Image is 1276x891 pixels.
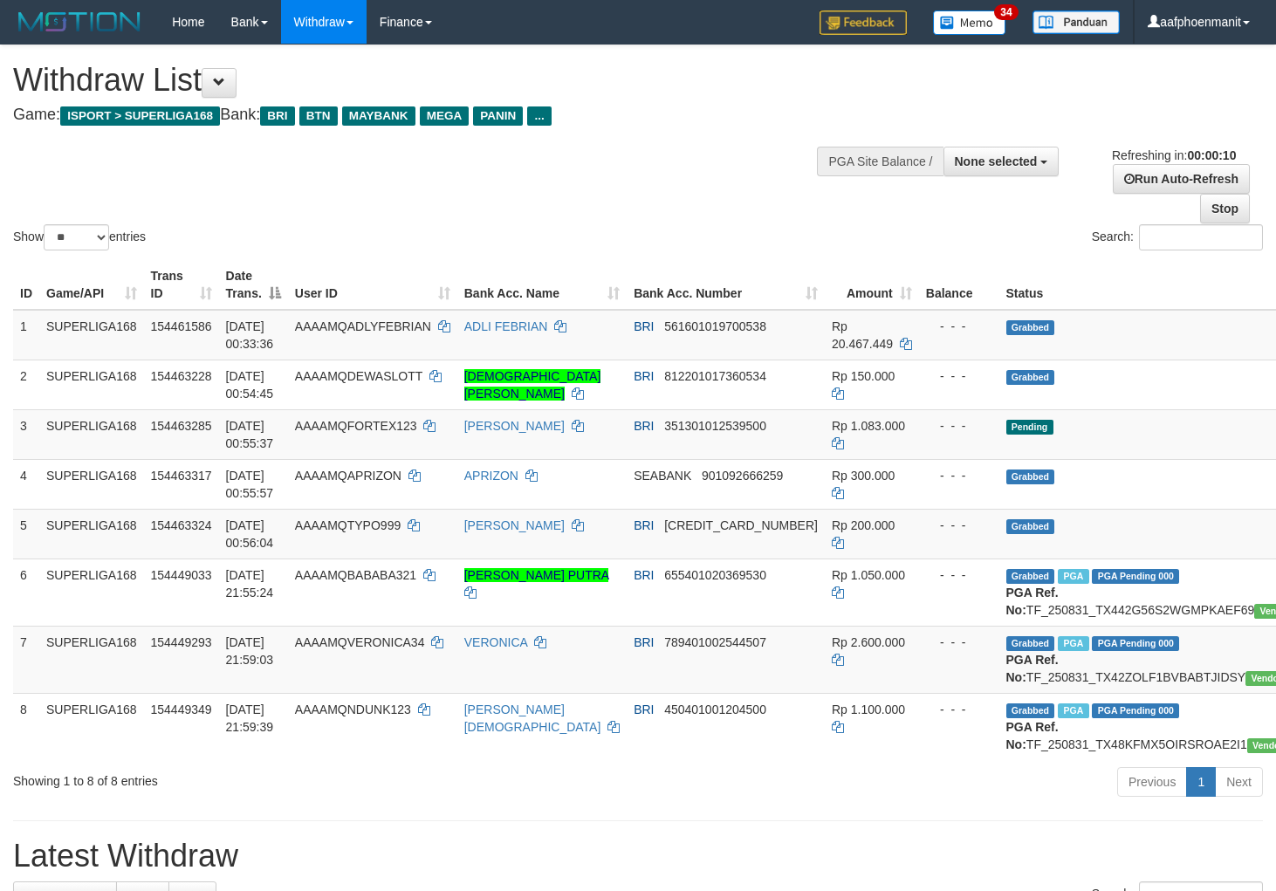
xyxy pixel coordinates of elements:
[39,459,144,509] td: SUPERLIGA168
[13,839,1263,874] h1: Latest Withdraw
[13,106,834,124] h4: Game: Bank:
[664,518,818,532] span: Copy 675401000773501 to clipboard
[39,693,144,760] td: SUPERLIGA168
[295,419,417,433] span: AAAAMQFORTEX123
[288,260,457,310] th: User ID: activate to sort column ascending
[817,147,943,176] div: PGA Site Balance /
[151,518,212,532] span: 154463324
[1092,703,1179,718] span: PGA Pending
[464,518,565,532] a: [PERSON_NAME]
[1112,148,1236,162] span: Refreshing in:
[39,509,144,559] td: SUPERLIGA168
[39,626,144,693] td: SUPERLIGA168
[634,419,654,433] span: BRI
[820,10,907,35] img: Feedback.jpg
[151,369,212,383] span: 154463228
[1215,767,1263,797] a: Next
[13,765,518,790] div: Showing 1 to 8 of 8 entries
[473,106,523,126] span: PANIN
[634,568,654,582] span: BRI
[13,63,834,98] h1: Withdraw List
[634,319,654,333] span: BRI
[226,419,274,450] span: [DATE] 00:55:37
[832,319,893,351] span: Rp 20.467.449
[926,701,992,718] div: - - -
[420,106,470,126] span: MEGA
[13,693,39,760] td: 8
[825,260,919,310] th: Amount: activate to sort column ascending
[1092,569,1179,584] span: PGA Pending
[464,568,609,582] a: [PERSON_NAME] PUTRA
[260,106,294,126] span: BRI
[634,703,654,716] span: BRI
[464,419,565,433] a: [PERSON_NAME]
[464,703,601,734] a: [PERSON_NAME][DEMOGRAPHIC_DATA]
[664,703,766,716] span: Copy 450401001204500 to clipboard
[664,419,766,433] span: Copy 351301012539500 to clipboard
[39,310,144,360] td: SUPERLIGA168
[1139,224,1263,250] input: Search:
[13,310,39,360] td: 1
[1058,569,1088,584] span: Marked by aafheankoy
[151,568,212,582] span: 154449033
[295,635,425,649] span: AAAAMQVERONICA34
[1092,224,1263,250] label: Search:
[1006,720,1059,751] b: PGA Ref. No:
[464,469,518,483] a: APRIZON
[832,369,895,383] span: Rp 150.000
[226,319,274,351] span: [DATE] 00:33:36
[832,469,895,483] span: Rp 300.000
[1006,569,1055,584] span: Grabbed
[664,369,766,383] span: Copy 812201017360534 to clipboard
[13,260,39,310] th: ID
[832,568,905,582] span: Rp 1.050.000
[39,409,144,459] td: SUPERLIGA168
[151,635,212,649] span: 154449293
[299,106,338,126] span: BTN
[226,635,274,667] span: [DATE] 21:59:03
[664,635,766,649] span: Copy 789401002544507 to clipboard
[1006,636,1055,651] span: Grabbed
[1006,519,1055,534] span: Grabbed
[226,568,274,600] span: [DATE] 21:55:24
[933,10,1006,35] img: Button%20Memo.svg
[1006,370,1055,385] span: Grabbed
[13,409,39,459] td: 3
[13,360,39,409] td: 2
[1092,636,1179,651] span: PGA Pending
[295,518,401,532] span: AAAAMQTYPO999
[226,469,274,500] span: [DATE] 00:55:57
[295,703,411,716] span: AAAAMQNDUNK123
[13,9,146,35] img: MOTION_logo.png
[295,319,431,333] span: AAAAMQADLYFEBRIAN
[457,260,627,310] th: Bank Acc. Name: activate to sort column ascending
[1006,703,1055,718] span: Grabbed
[1006,420,1053,435] span: Pending
[994,4,1018,20] span: 34
[226,518,274,550] span: [DATE] 00:56:04
[1058,636,1088,651] span: Marked by aafheankoy
[13,224,146,250] label: Show entries
[926,417,992,435] div: - - -
[527,106,551,126] span: ...
[1117,767,1187,797] a: Previous
[926,566,992,584] div: - - -
[1186,767,1216,797] a: 1
[464,319,548,333] a: ADLI FEBRIAN
[295,568,416,582] span: AAAAMQBABABA321
[664,319,766,333] span: Copy 561601019700538 to clipboard
[151,469,212,483] span: 154463317
[634,469,691,483] span: SEABANK
[1006,653,1059,684] b: PGA Ref. No:
[226,369,274,401] span: [DATE] 00:54:45
[226,703,274,734] span: [DATE] 21:59:39
[13,459,39,509] td: 4
[926,318,992,335] div: - - -
[1187,148,1236,162] strong: 00:00:10
[151,703,212,716] span: 154449349
[39,559,144,626] td: SUPERLIGA168
[919,260,999,310] th: Balance
[44,224,109,250] select: Showentries
[627,260,825,310] th: Bank Acc. Number: activate to sort column ascending
[1113,164,1250,194] a: Run Auto-Refresh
